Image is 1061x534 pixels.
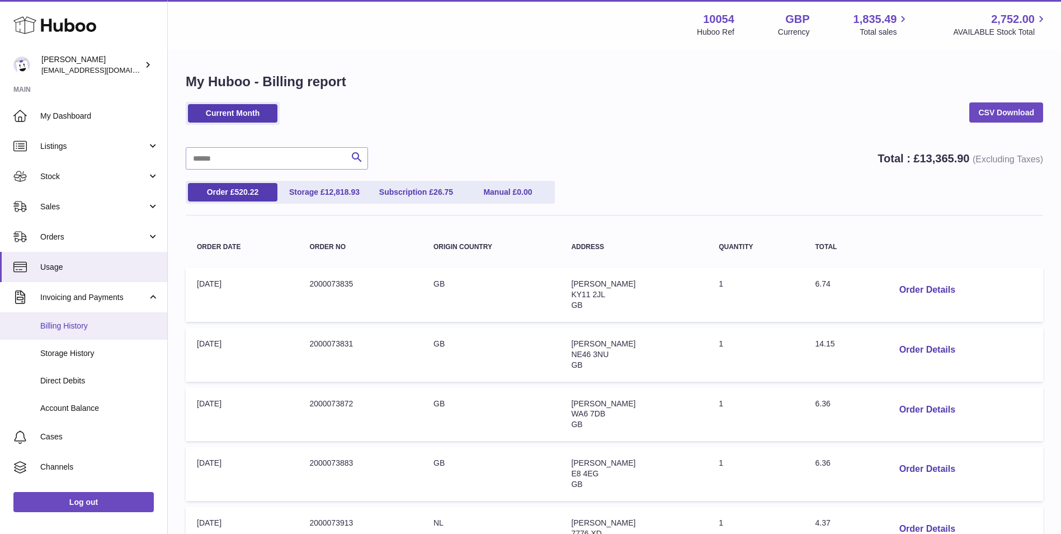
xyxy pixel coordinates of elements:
strong: GBP [785,12,809,27]
span: [PERSON_NAME] [571,279,635,288]
span: [PERSON_NAME] [571,518,635,527]
a: Current Month [188,104,277,123]
span: Stock [40,171,147,182]
img: internalAdmin-10054@internal.huboo.com [13,57,30,73]
div: Currency [778,27,810,38]
span: Listings [40,141,147,152]
td: 2000073872 [298,387,422,442]
span: 1,835.49 [853,12,897,27]
td: GB [422,447,560,501]
span: GB [571,420,582,429]
div: [PERSON_NAME] [41,54,142,76]
span: Orders [40,232,147,242]
span: KY11 2JL [571,290,605,299]
span: [EMAIL_ADDRESS][DOMAIN_NAME] [41,65,164,74]
strong: Total : £ [878,152,1043,165]
span: GB [571,480,582,489]
a: Manual £0.00 [463,183,553,202]
span: AVAILABLE Stock Total [953,27,1048,38]
span: 12,818.93 [325,188,360,196]
th: Origin Country [422,232,560,262]
span: Usage [40,262,159,273]
strong: 10054 [703,12,734,27]
span: My Dashboard [40,111,159,121]
a: Order £520.22 [188,183,277,202]
a: Subscription £26.75 [371,183,461,202]
span: [PERSON_NAME] [571,458,635,467]
td: 2000073835 [298,268,422,322]
td: [DATE] [186,387,298,442]
span: [PERSON_NAME] [571,399,635,408]
td: GB [422,327,560,382]
span: 0.00 [517,188,532,196]
td: [DATE] [186,268,298,322]
button: Order Details [890,399,964,421]
span: 6.74 [815,279,831,288]
button: Order Details [890,279,964,302]
span: 6.36 [815,458,831,467]
span: 6.36 [815,399,831,408]
span: 13,365.90 [919,152,969,165]
span: Direct Debits [40,376,159,386]
span: E8 4EG [571,469,598,478]
span: Invoicing and Payments [40,292,147,303]
span: (Excluding Taxes) [973,154,1043,164]
td: 2000073831 [298,327,422,382]
a: 2,752.00 AVAILABLE Stock Total [953,12,1048,38]
th: Address [560,232,708,262]
div: Huboo Ref [697,27,734,38]
span: GB [571,360,582,369]
a: 1,835.49 Total sales [853,12,910,38]
td: 2000073883 [298,447,422,501]
span: Billing History [40,321,159,331]
td: 1 [708,447,804,501]
th: Order no [298,232,422,262]
span: 14.15 [815,339,835,348]
td: GB [422,387,560,442]
span: 2,752.00 [991,12,1035,27]
button: Order Details [890,339,964,362]
td: GB [422,268,560,322]
span: Channels [40,462,159,472]
th: Order Date [186,232,298,262]
a: Log out [13,492,154,512]
h1: My Huboo - Billing report [186,73,1043,91]
span: [PERSON_NAME] [571,339,635,348]
span: Sales [40,202,147,212]
a: Storage £12,818.93 [280,183,369,202]
td: 1 [708,387,804,442]
button: Order Details [890,458,964,481]
td: [DATE] [186,327,298,382]
span: Total sales [860,27,909,38]
span: GB [571,301,582,310]
span: Storage History [40,348,159,359]
th: Quantity [708,232,804,262]
span: 4.37 [815,518,831,527]
td: 1 [708,327,804,382]
span: WA6 7DB [571,409,605,418]
span: Cases [40,432,159,442]
a: CSV Download [969,102,1043,123]
td: [DATE] [186,447,298,501]
td: 1 [708,268,804,322]
span: Account Balance [40,403,159,414]
span: NE46 3NU [571,350,609,359]
th: Total [804,232,879,262]
span: 26.75 [433,188,453,196]
span: 520.22 [234,188,258,196]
